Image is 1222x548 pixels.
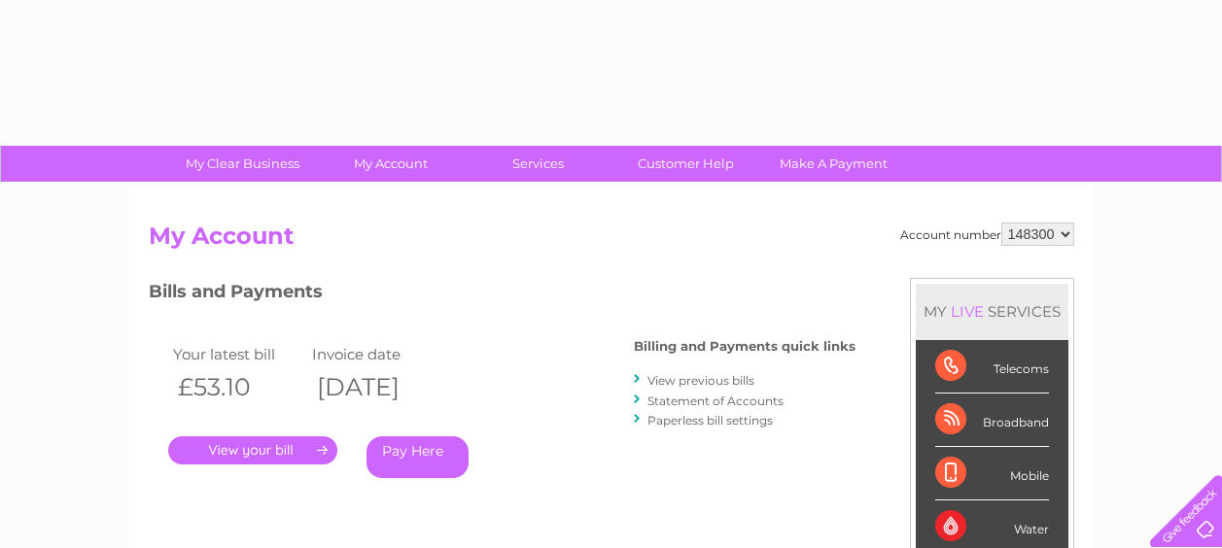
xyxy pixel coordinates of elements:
div: MY SERVICES [916,284,1068,339]
a: Pay Here [367,436,469,478]
a: Statement of Accounts [647,394,784,408]
a: Services [458,146,618,182]
div: Account number [900,223,1074,246]
th: £53.10 [168,367,308,407]
a: View previous bills [647,373,754,388]
a: Paperless bill settings [647,413,773,428]
div: Mobile [935,447,1049,500]
div: Broadband [935,394,1049,447]
td: Your latest bill [168,341,308,367]
th: [DATE] [307,367,447,407]
a: My Account [310,146,471,182]
h3: Bills and Payments [149,278,855,312]
td: Invoice date [307,341,447,367]
a: . [168,436,337,464]
a: Customer Help [606,146,766,182]
h2: My Account [149,223,1074,259]
a: Make A Payment [753,146,914,182]
h4: Billing and Payments quick links [634,339,855,354]
a: My Clear Business [162,146,323,182]
div: LIVE [947,302,988,321]
div: Telecoms [935,340,1049,394]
